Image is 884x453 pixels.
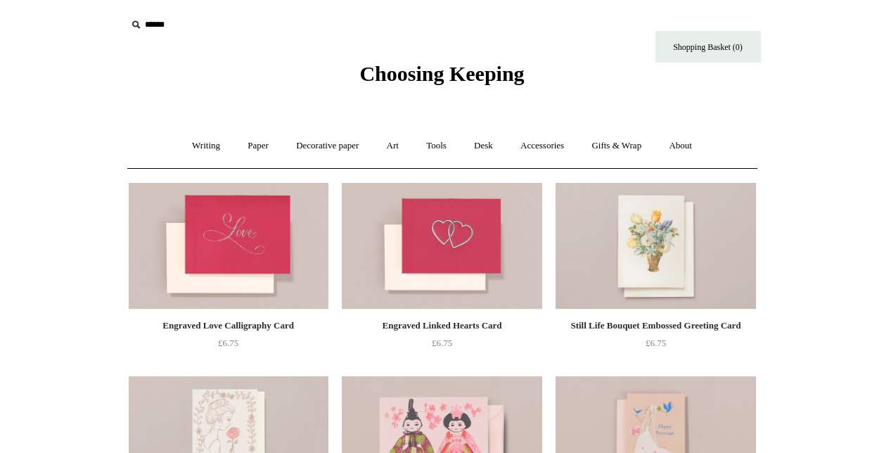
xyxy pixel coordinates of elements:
a: Gifts & Wrap [579,127,654,165]
a: Engraved Linked Hearts Card £6.75 [342,317,542,375]
a: Engraved Love Calligraphy Card Engraved Love Calligraphy Card [129,183,328,310]
div: Engraved Linked Hearts Card [345,317,538,334]
span: Choosing Keeping [359,62,524,85]
a: Art [374,127,411,165]
div: Engraved Love Calligraphy Card [132,317,325,334]
a: Accessories [508,127,577,165]
a: Writing [179,127,233,165]
a: Shopping Basket (0) [655,31,761,63]
a: Engraved Love Calligraphy Card £6.75 [129,317,328,375]
img: Engraved Love Calligraphy Card [129,183,328,310]
span: £6.75 [432,338,452,348]
a: Still Life Bouquet Embossed Greeting Card Still Life Bouquet Embossed Greeting Card [556,183,755,310]
a: Desk [461,127,506,165]
span: £6.75 [646,338,666,348]
img: Still Life Bouquet Embossed Greeting Card [556,183,755,310]
a: Decorative paper [283,127,371,165]
div: Still Life Bouquet Embossed Greeting Card [559,317,752,334]
a: Paper [235,127,281,165]
a: Tools [414,127,459,165]
a: Choosing Keeping [359,73,524,83]
a: Still Life Bouquet Embossed Greeting Card £6.75 [556,317,755,375]
a: Engraved Linked Hearts Card Engraved Linked Hearts Card [342,183,542,310]
img: Engraved Linked Hearts Card [342,183,542,310]
a: About [656,127,705,165]
span: £6.75 [218,338,238,348]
